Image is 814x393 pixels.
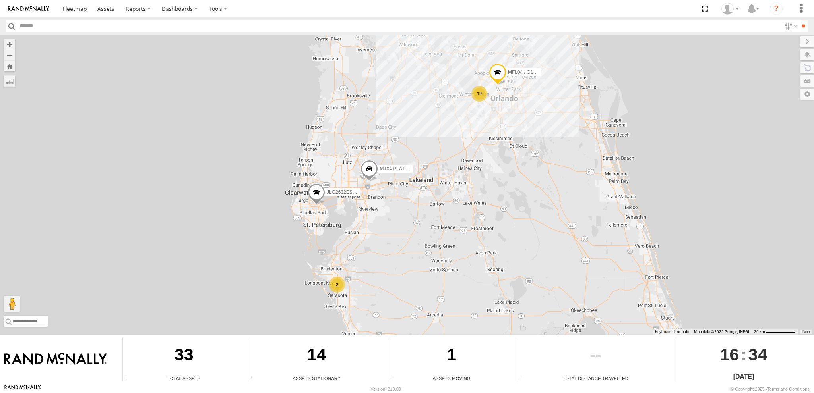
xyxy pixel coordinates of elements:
[676,372,811,381] div: [DATE]
[4,296,20,312] button: Drag Pegman onto the map to open Street View
[800,89,814,100] label: Map Settings
[802,330,810,333] a: Terms (opens in new tab)
[380,166,431,171] span: MT04 PLATE # GJAA26
[4,61,15,71] button: Zoom Home
[754,329,765,334] span: 20 km
[518,376,530,381] div: Total distance travelled by all assets within specified date range and applied filters
[4,39,15,50] button: Zoom in
[248,375,385,381] div: Assets Stationary
[123,376,135,381] div: Total number of Enabled Assets
[327,189,370,195] span: JLG2632ES / 30388
[748,337,767,372] span: 34
[518,375,673,381] div: Total Distance Travelled
[694,329,749,334] span: Map data ©2025 Google, INEGI
[388,337,515,375] div: 1
[770,2,783,15] i: ?
[4,50,15,61] button: Zoom out
[719,3,742,15] div: TOM WINIKUS
[388,375,515,381] div: Assets Moving
[388,376,400,381] div: Total number of assets current in transit.
[508,69,549,75] span: MFL04 / G1062828
[371,387,401,391] div: Version: 310.00
[767,387,810,391] a: Terms and Conditions
[676,337,811,372] div: :
[123,337,245,375] div: 33
[781,20,798,32] label: Search Filter Options
[4,385,41,393] a: Visit our Website
[731,387,810,391] div: © Copyright 2025 -
[329,277,345,293] div: 2
[752,329,798,335] button: Map Scale: 20 km per 73 pixels
[123,375,245,381] div: Total Assets
[248,376,260,381] div: Total number of assets current stationary.
[655,329,689,335] button: Keyboard shortcuts
[4,353,107,366] img: Rand McNally
[4,75,15,87] label: Measure
[720,337,739,372] span: 16
[248,337,385,375] div: 14
[471,86,487,102] div: 19
[8,6,49,12] img: rand-logo.svg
